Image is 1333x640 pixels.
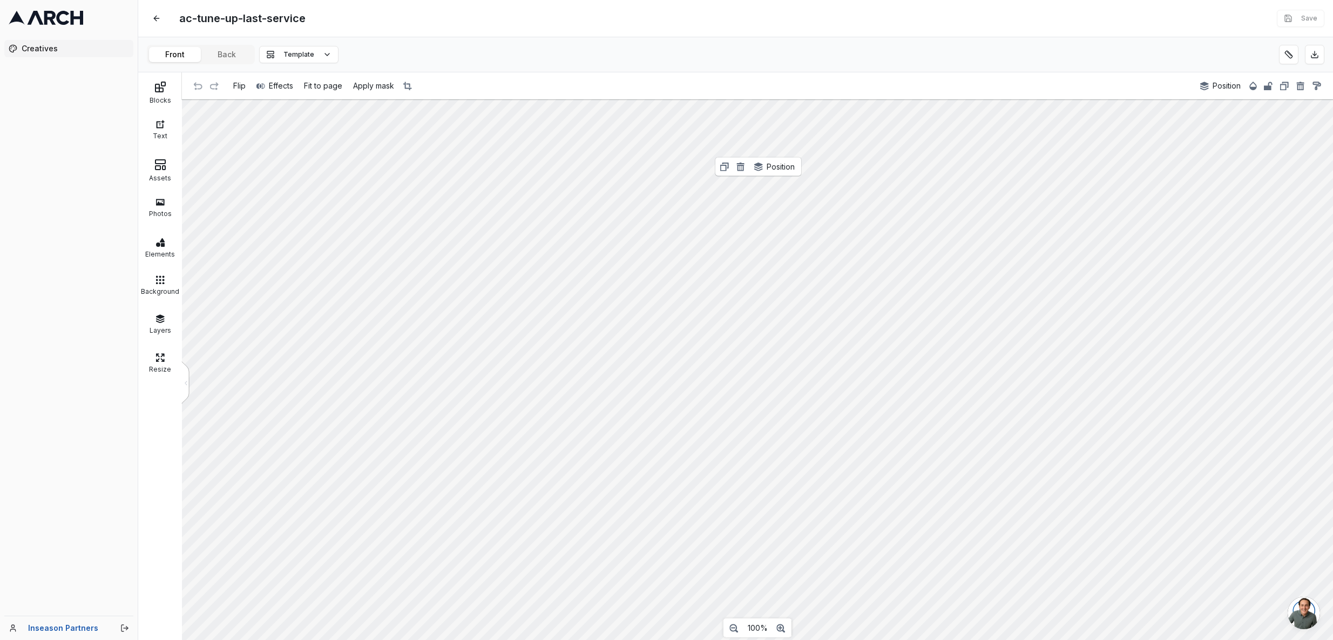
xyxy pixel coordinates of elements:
div: < [184,376,187,388]
span: Position [767,162,795,172]
div: Blocks [141,93,179,104]
button: Log out [117,621,132,636]
div: Photos [141,207,179,218]
button: Position [749,159,800,175]
div: Assets [141,171,179,182]
div: Open chat [1288,597,1320,629]
button: Flip [228,78,251,94]
button: Fit to page [299,78,348,94]
button: Position [1195,78,1246,94]
div: Text [141,129,179,140]
span: Apply mask [353,81,394,91]
div: Background [141,285,179,295]
div: Resize [141,362,179,373]
div: Layers [141,324,179,334]
div: Elements [141,247,179,258]
span: Fit to page [304,81,342,91]
span: Position [1213,81,1241,91]
span: Flip [233,81,246,91]
a: Creatives [4,40,133,57]
span: Creatives [22,43,129,54]
a: Inseason Partners [28,623,109,634]
button: Effects [251,78,299,94]
button: Apply mask [348,78,400,94]
span: Effects [269,81,293,91]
